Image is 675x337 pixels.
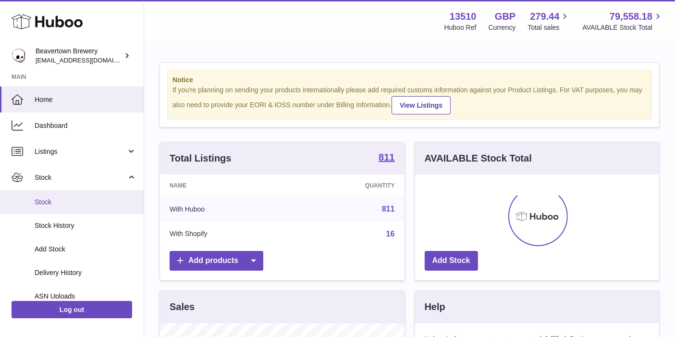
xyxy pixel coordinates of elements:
[425,300,445,313] h3: Help
[170,152,232,165] h3: Total Listings
[610,10,652,23] span: 79,558.18
[528,23,570,32] span: Total sales
[382,205,395,213] a: 811
[12,49,26,63] img: aoife@beavertownbrewery.co.uk
[170,251,263,271] a: Add products
[35,221,136,230] span: Stock History
[172,75,647,85] strong: Notice
[12,301,132,318] a: Log out
[35,95,136,104] span: Home
[379,152,394,164] a: 811
[379,152,394,162] strong: 811
[35,147,126,156] span: Listings
[170,300,195,313] h3: Sales
[36,47,122,65] div: Beavertown Brewery
[495,10,515,23] strong: GBP
[35,121,136,130] span: Dashboard
[35,292,136,301] span: ASN Uploads
[160,175,292,197] th: Name
[160,222,292,247] td: With Shopify
[35,268,136,277] span: Delivery History
[489,23,516,32] div: Currency
[582,23,663,32] span: AVAILABLE Stock Total
[35,173,126,182] span: Stock
[425,251,478,271] a: Add Stock
[528,10,570,32] a: 279.44 Total sales
[36,56,141,64] span: [EMAIL_ADDRESS][DOMAIN_NAME]
[530,10,559,23] span: 279.44
[425,152,532,165] h3: AVAILABLE Stock Total
[450,10,477,23] strong: 13510
[160,197,292,222] td: With Huboo
[292,175,404,197] th: Quantity
[582,10,663,32] a: 79,558.18 AVAILABLE Stock Total
[35,198,136,207] span: Stock
[172,86,647,114] div: If you're planning on sending your products internationally please add required customs informati...
[386,230,395,238] a: 16
[444,23,477,32] div: Huboo Ref
[35,245,136,254] span: Add Stock
[392,96,451,114] a: View Listings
